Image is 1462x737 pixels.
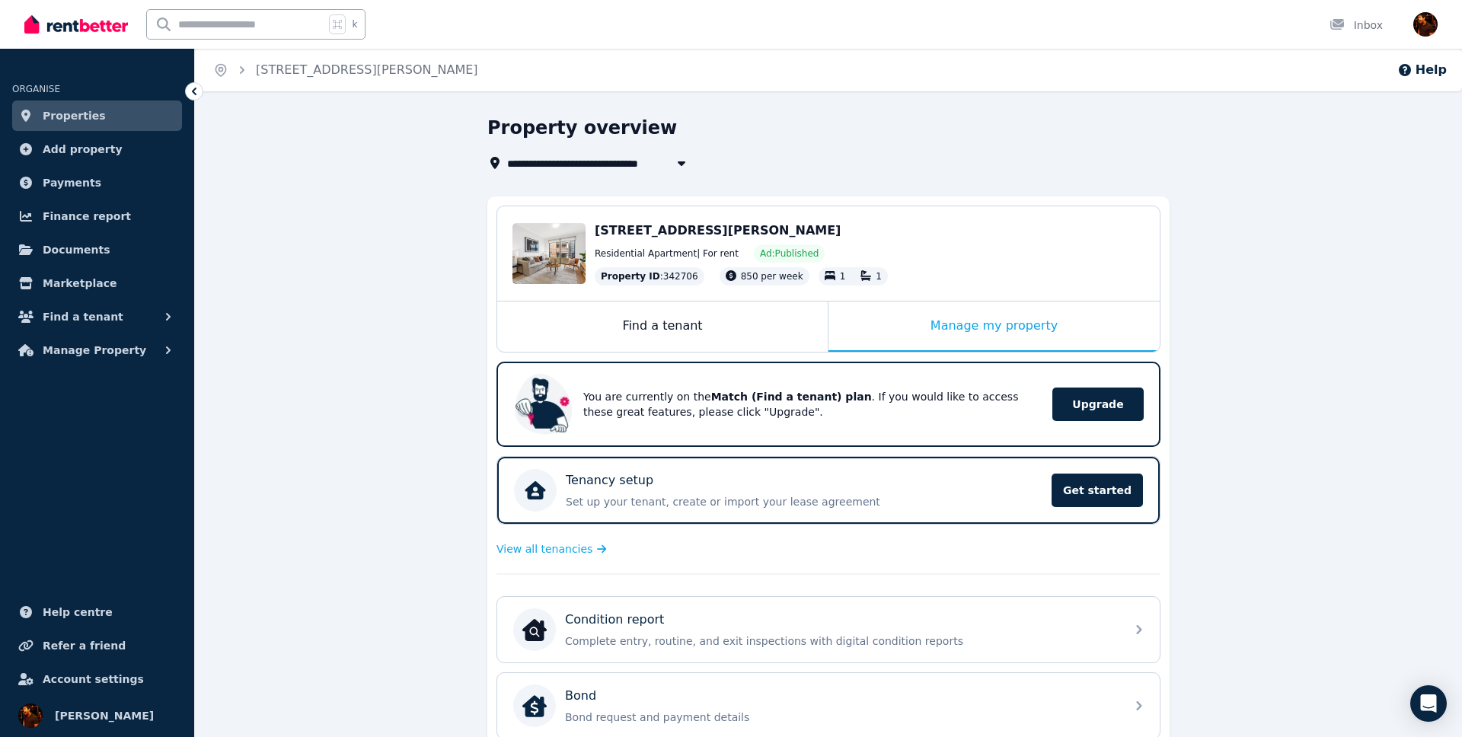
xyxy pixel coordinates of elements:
[43,241,110,259] span: Documents
[876,271,882,282] span: 1
[43,140,123,158] span: Add property
[12,84,60,94] span: ORGANISE
[595,223,841,238] span: [STREET_ADDRESS][PERSON_NAME]
[12,664,182,694] a: Account settings
[12,597,182,627] a: Help centre
[565,710,1116,725] p: Bond request and payment details
[43,174,101,192] span: Payments
[565,611,664,629] p: Condition report
[12,335,182,365] button: Manage Property
[43,207,131,225] span: Finance report
[43,636,126,655] span: Refer a friend
[565,687,596,705] p: Bond
[595,247,739,260] span: Residential Apartment | For rent
[43,341,146,359] span: Manage Property
[497,457,1160,524] a: Tenancy setupSet up your tenant, create or import your lease agreementGet started
[43,308,123,326] span: Find a tenant
[1410,685,1447,722] div: Open Intercom Messenger
[513,374,574,435] img: Upgrade RentBetter plan
[497,301,828,352] div: Find a tenant
[256,62,478,77] a: [STREET_ADDRESS][PERSON_NAME]
[566,494,1042,509] p: Set up your tenant, create or import your lease agreement
[522,617,547,642] img: Condition report
[43,107,106,125] span: Properties
[195,49,496,91] nav: Breadcrumb
[18,703,43,728] img: Sergio Lourenco da Silva
[43,603,113,621] span: Help centre
[12,630,182,661] a: Refer a friend
[12,201,182,231] a: Finance report
[741,271,803,282] span: 850 per week
[12,100,182,131] a: Properties
[352,18,357,30] span: k
[55,707,154,725] span: [PERSON_NAME]
[1397,61,1447,79] button: Help
[43,274,117,292] span: Marketplace
[595,267,704,286] div: : 342706
[828,301,1160,352] div: Manage my property
[1052,388,1144,421] span: Upgrade
[522,694,547,718] img: Bond
[566,471,653,490] p: Tenancy setup
[12,268,182,298] a: Marketplace
[496,541,592,557] span: View all tenancies
[1413,12,1438,37] img: Sergio Lourenco da Silva
[497,597,1160,662] a: Condition reportCondition reportComplete entry, routine, and exit inspections with digital condit...
[487,116,677,140] h1: Property overview
[496,541,607,557] a: View all tenancies
[24,13,128,36] img: RentBetter
[12,234,182,265] a: Documents
[1052,474,1143,507] span: Get started
[12,134,182,164] a: Add property
[760,247,819,260] span: Ad: Published
[12,167,182,198] a: Payments
[840,271,846,282] span: 1
[12,301,182,332] button: Find a tenant
[601,270,660,282] span: Property ID
[1330,18,1383,33] div: Inbox
[43,670,144,688] span: Account settings
[583,389,1031,420] p: You are currently on the . If you would like to access these great features, please click "Upgrade".
[565,633,1116,649] p: Complete entry, routine, and exit inspections with digital condition reports
[711,391,872,403] b: Match (Find a tenant) plan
